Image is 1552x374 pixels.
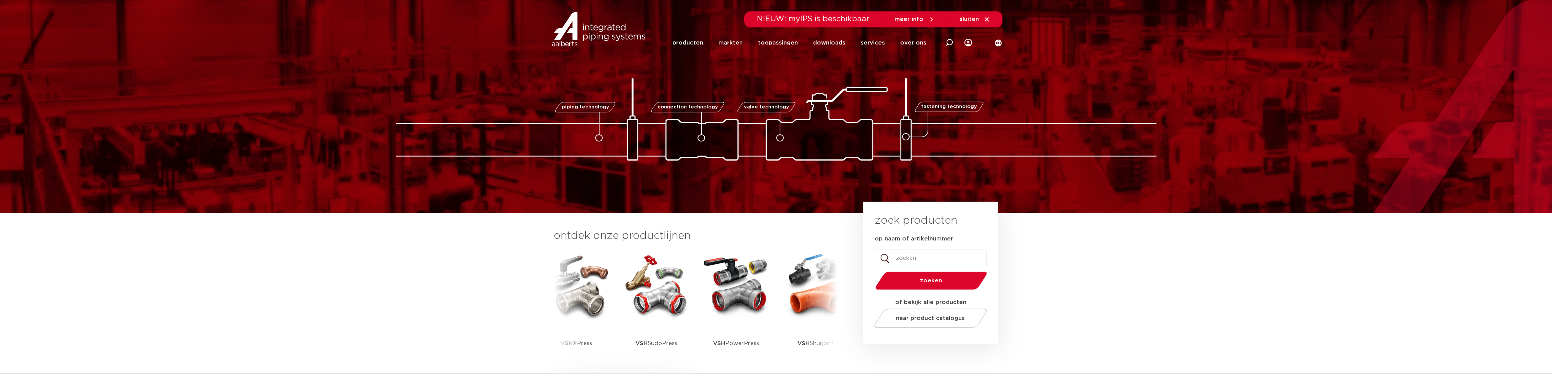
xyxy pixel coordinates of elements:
[895,299,966,305] strong: of bekijk alle producten
[964,27,972,58] div: my IPS
[872,271,990,290] button: zoeken
[861,27,885,58] a: services
[900,27,926,58] a: over ons
[875,235,953,243] label: op naam of artikelnummer
[875,213,957,228] h3: zoek producten
[896,315,965,321] span: naar product catalogus
[744,105,789,110] span: valve technology
[718,27,743,58] a: markten
[894,16,923,22] span: meer info
[713,341,725,346] strong: VSH
[895,278,967,283] span: zoeken
[635,341,648,346] strong: VSH
[635,320,677,367] p: SudoPress
[657,105,718,110] span: connection technology
[702,251,770,367] a: VSHPowerPress
[872,309,989,328] a: naar product catalogus
[757,15,870,23] span: NIEUW: myIPS is beschikbaar
[813,27,845,58] a: downloads
[959,16,979,22] span: sluiten
[894,16,935,23] a: meer info
[797,341,810,346] strong: VSH
[875,250,986,267] input: zoeken
[758,27,798,58] a: toepassingen
[959,16,990,23] a: sluiten
[672,27,703,58] a: producten
[921,105,977,110] span: fastening technology
[797,320,834,367] p: Shurjoint
[562,105,609,110] span: piping technology
[554,228,837,243] h3: ontdek onze productlijnen
[561,320,592,367] p: XPress
[542,251,611,367] a: VSHXPress
[713,320,759,367] p: PowerPress
[672,27,926,58] nav: Menu
[782,251,850,367] a: VSHShurjoint
[622,251,691,367] a: VSHSudoPress
[561,341,573,346] strong: VSH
